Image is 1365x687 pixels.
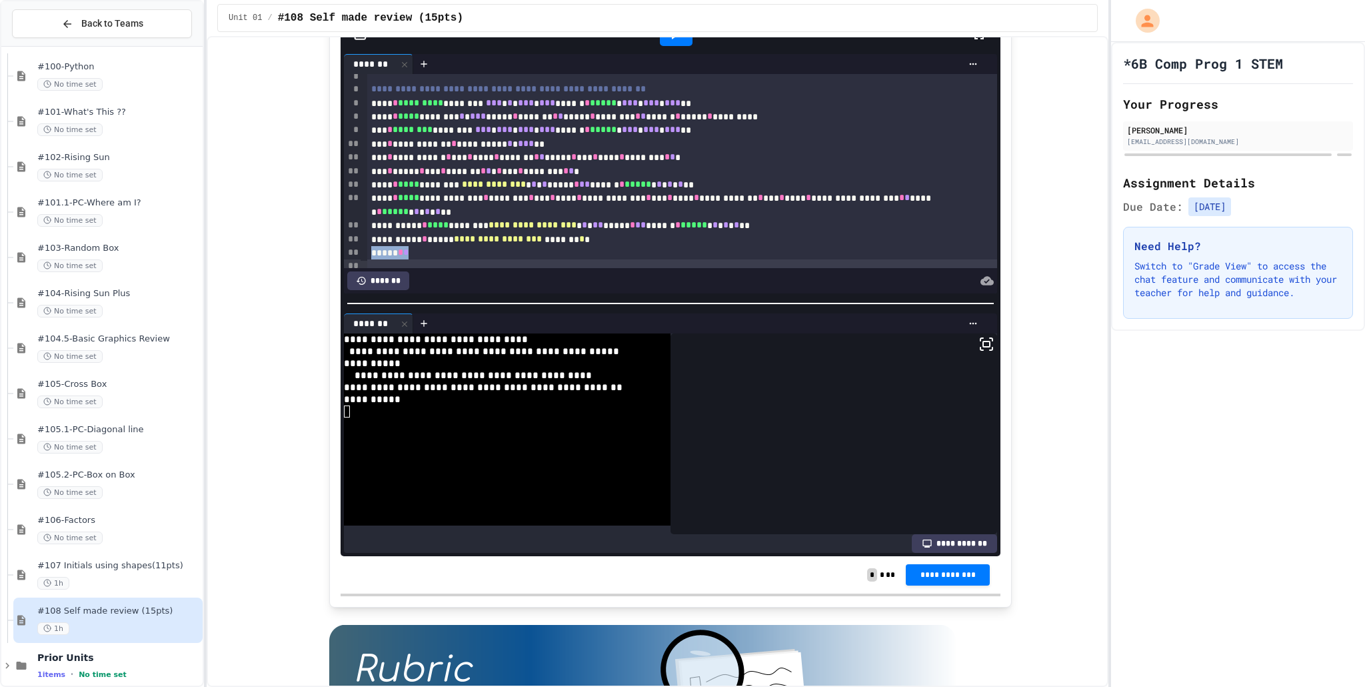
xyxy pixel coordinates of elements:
[79,670,127,679] span: No time set
[1134,238,1342,254] h3: Need Help?
[37,379,200,390] span: #105-Cross Box
[37,515,200,526] span: #106-Factors
[71,669,73,680] span: •
[81,17,143,31] span: Back to Teams
[37,107,200,118] span: #101-What's This ??
[1123,95,1353,113] h2: Your Progress
[37,152,200,163] span: #102-Rising Sun
[37,214,103,227] span: No time set
[1122,5,1163,36] div: My Account
[1123,199,1183,215] span: Due Date:
[1134,259,1342,299] p: Switch to "Grade View" to access the chat feature and communicate with your teacher for help and ...
[1127,137,1349,147] div: [EMAIL_ADDRESS][DOMAIN_NAME]
[37,622,69,635] span: 1h
[37,486,103,499] span: No time set
[37,288,200,299] span: #104-Rising Sun Plus
[37,169,103,181] span: No time set
[37,197,200,209] span: #101.1-PC-Where am I?
[1127,124,1349,136] div: [PERSON_NAME]
[37,560,200,572] span: #107 Initials using shapes(11pts)
[37,652,200,664] span: Prior Units
[37,670,65,679] span: 1 items
[37,532,103,544] span: No time set
[267,13,272,23] span: /
[37,606,200,617] span: #108 Self made review (15pts)
[37,61,200,73] span: #100-Python
[37,577,69,590] span: 1h
[1188,197,1231,216] span: [DATE]
[37,243,200,254] span: #103-Random Box
[37,396,103,408] span: No time set
[1123,54,1283,73] h1: *6B Comp Prog 1 STEM
[1123,173,1353,192] h2: Assignment Details
[12,9,192,38] button: Back to Teams
[37,259,103,272] span: No time set
[37,470,200,481] span: #105.2-PC-Box on Box
[37,424,200,436] span: #105.1-PC-Diagonal line
[229,13,262,23] span: Unit 01
[37,78,103,91] span: No time set
[37,333,200,345] span: #104.5-Basic Graphics Review
[278,10,463,26] span: #108 Self made review (15pts)
[37,305,103,317] span: No time set
[37,123,103,136] span: No time set
[37,350,103,363] span: No time set
[37,441,103,454] span: No time set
